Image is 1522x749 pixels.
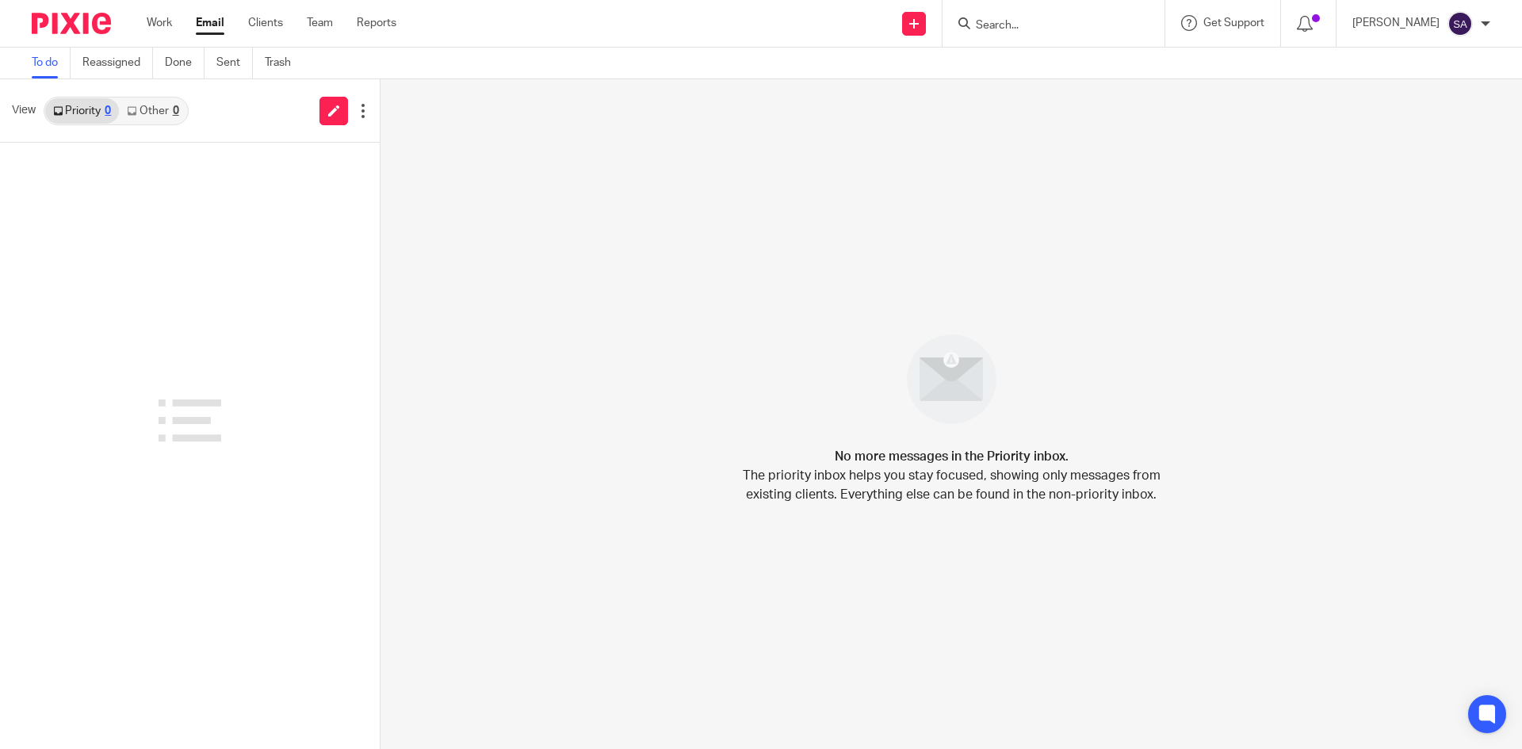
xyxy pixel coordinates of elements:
span: Get Support [1203,17,1264,29]
a: Priority0 [45,98,119,124]
div: 0 [105,105,111,117]
div: 0 [173,105,179,117]
p: The priority inbox helps you stay focused, showing only messages from existing clients. Everythin... [741,466,1161,504]
span: View [12,102,36,119]
a: Email [196,15,224,31]
a: To do [32,48,71,78]
h4: No more messages in the Priority inbox. [835,447,1069,466]
img: svg%3E [1447,11,1473,36]
input: Search [974,19,1117,33]
p: [PERSON_NAME] [1352,15,1440,31]
img: Pixie [32,13,111,34]
a: Sent [216,48,253,78]
a: Reassigned [82,48,153,78]
a: Trash [265,48,303,78]
a: Reports [357,15,396,31]
a: Team [307,15,333,31]
img: image [897,324,1007,434]
a: Done [165,48,205,78]
a: Work [147,15,172,31]
a: Clients [248,15,283,31]
a: Other0 [119,98,186,124]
